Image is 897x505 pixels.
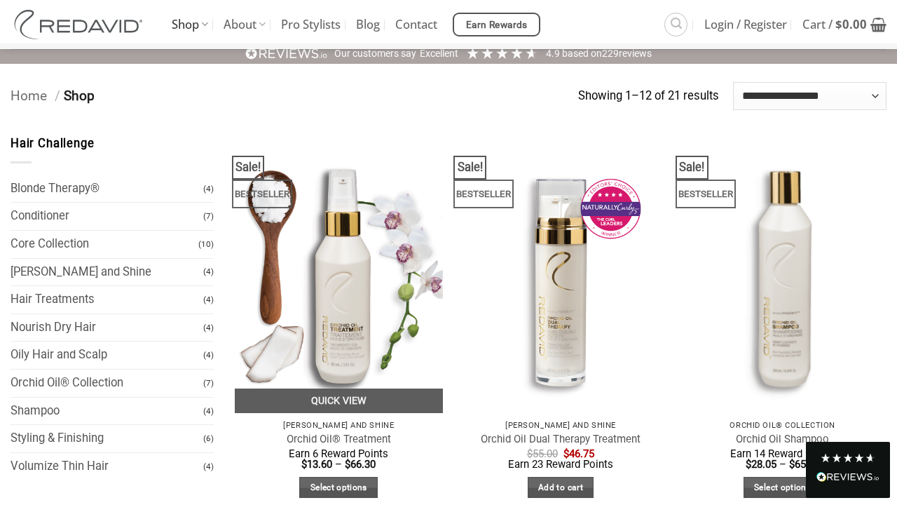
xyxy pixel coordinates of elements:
a: Core Collection [11,231,198,258]
img: REDAVID Orchid Oil Shampoo [678,135,886,412]
a: Orchid Oil® Treatment [287,433,391,446]
p: Orchid Oil® Collection [685,421,879,430]
span: (4) [203,260,214,284]
a: Add to cart: “Orchid Oil Dual Therapy Treatment” [528,477,594,499]
span: $ [527,447,533,460]
a: Orchid Oil Shampoo [736,433,829,446]
span: reviews [619,48,652,59]
span: Earn 14 Reward Points [730,447,835,460]
span: Earn 6 Reward Points [289,447,388,460]
bdi: 13.60 [301,458,332,471]
span: – [779,458,786,471]
span: Earn Rewards [466,18,528,33]
img: REVIEWS.io [816,472,879,482]
a: Search [664,13,687,36]
span: (7) [203,371,214,396]
span: (4) [203,343,214,368]
a: Styling & Finishing [11,425,203,452]
span: $ [301,458,307,471]
div: Read All Reviews [816,469,879,487]
span: (4) [203,288,214,312]
nav: Breadcrumb [11,86,578,107]
a: Orchid Oil Dual Therapy Treatment [481,433,641,446]
span: 4.9 [546,48,562,59]
span: $ [789,458,795,471]
span: (4) [203,316,214,340]
bdi: 0.00 [835,16,867,32]
a: Quick View [235,389,443,413]
bdi: 46.75 [563,447,594,460]
span: 229 [602,48,619,59]
img: REVIEWS.io [245,47,328,60]
a: Select options for “Orchid Oil Shampoo” [744,477,822,499]
span: Based on [562,48,602,59]
img: REDAVID Orchid Oil Dual Therapy ~ Award Winning Curl Care [456,135,664,412]
span: Earn 23 Reward Points [508,458,613,471]
a: Oily Hair and Scalp [11,342,203,369]
span: $ [345,458,350,471]
a: Conditioner [11,203,203,230]
a: Home [11,88,47,104]
span: (10) [198,232,214,257]
a: Select options for “Orchid Oil® Treatment” [299,477,378,499]
a: Blonde Therapy® [11,175,203,203]
a: Earn Rewards [453,13,540,36]
span: Hair Challenge [11,137,95,150]
a: Hair Treatments [11,286,203,314]
select: Shop order [733,82,886,110]
bdi: 65.45 [789,458,820,471]
a: Orchid Oil® Collection [11,370,203,397]
span: (4) [203,177,214,201]
div: Read All Reviews [806,442,890,498]
span: (7) [203,204,214,229]
span: (4) [203,454,214,479]
span: (6) [203,426,214,451]
span: $ [563,447,569,460]
bdi: 55.00 [527,447,558,460]
img: REDAVID Orchid Oil Treatment 90ml [235,135,443,412]
bdi: 66.30 [345,458,376,471]
span: / [55,88,60,104]
img: REDAVID Salon Products | United States [11,10,151,39]
a: Volumize Thin Hair [11,453,203,480]
bdi: 28.05 [746,458,776,471]
div: 4.8 Stars [820,452,876,464]
p: [PERSON_NAME] and Shine [242,421,436,430]
a: Shampoo [11,398,203,425]
span: Login / Register [704,7,787,42]
div: Excellent [420,47,458,61]
p: Showing 1–12 of 21 results [578,87,719,106]
p: [PERSON_NAME] and Shine [463,421,657,430]
span: Cart / [802,7,867,42]
span: – [335,458,342,471]
span: (4) [203,399,214,424]
div: Our customers say [334,47,416,61]
a: Nourish Dry Hair [11,314,203,342]
span: $ [746,458,751,471]
span: $ [835,16,842,32]
a: [PERSON_NAME] and Shine [11,259,203,286]
div: 4.91 Stars [465,46,539,60]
